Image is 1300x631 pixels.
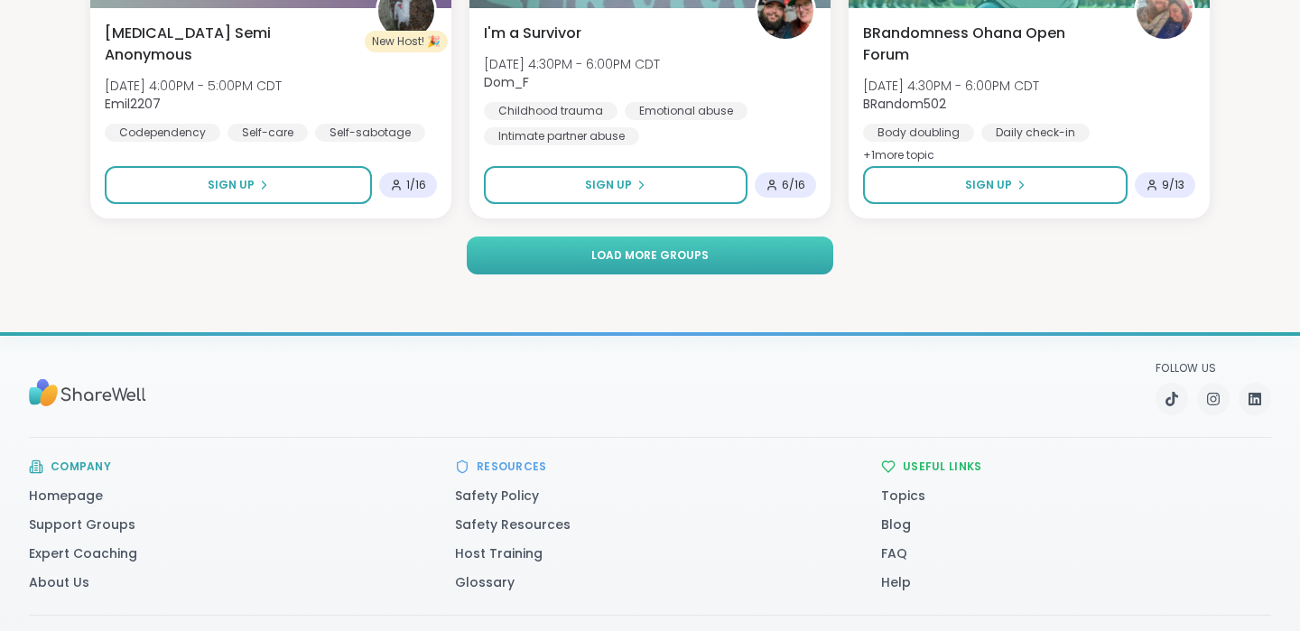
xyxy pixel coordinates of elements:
div: Childhood trauma [484,102,617,120]
b: Emil2207 [105,95,161,113]
h3: Company [51,459,111,474]
span: I'm a Survivor [484,23,581,44]
div: Emotional abuse [625,102,747,120]
a: FAQ [881,544,907,562]
span: [DATE] 4:30PM - 6:00PM CDT [484,55,660,73]
a: Expert Coaching [29,544,137,562]
h3: Useful Links [903,459,982,474]
span: Sign Up [585,177,632,193]
a: Host Training [455,544,543,562]
div: Codependency [105,124,220,142]
button: Sign Up [484,166,747,204]
span: BRandomness Ohana Open Forum [863,23,1114,66]
p: Follow Us [1156,361,1271,376]
span: [DATE] 4:30PM - 6:00PM CDT [863,77,1039,95]
div: Self-sabotage [315,124,425,142]
a: Glossary [455,573,515,591]
span: 9 / 13 [1162,178,1184,192]
span: Load more groups [591,247,709,264]
span: [DATE] 4:00PM - 5:00PM CDT [105,77,282,95]
button: Load more groups [467,237,832,274]
a: Support Groups [29,515,135,534]
h3: Resources [477,459,547,474]
span: Sign Up [208,177,255,193]
a: Instagram [1197,383,1230,415]
div: Self-care [227,124,308,142]
div: New Host! 🎉 [365,31,448,52]
a: About Us [29,573,89,591]
div: Daily check-in [981,124,1090,142]
span: Sign Up [965,177,1012,193]
button: Sign Up [863,166,1128,204]
a: Safety Resources [455,515,571,534]
a: LinkedIn [1239,383,1271,415]
a: TikTok [1156,383,1188,415]
a: Help [881,573,911,591]
span: 6 / 16 [782,178,805,192]
div: Intimate partner abuse [484,127,639,145]
a: Homepage [29,487,103,505]
span: 1 / 16 [406,178,426,192]
b: BRandom502 [863,95,946,113]
span: [MEDICAL_DATA] Semi Anonymous [105,23,356,66]
img: Sharewell [29,370,146,415]
a: Blog [881,515,911,534]
div: Body doubling [863,124,974,142]
a: Safety Policy [455,487,539,505]
b: Dom_F [484,73,529,91]
a: Topics [881,487,925,505]
button: Sign Up [105,166,372,204]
